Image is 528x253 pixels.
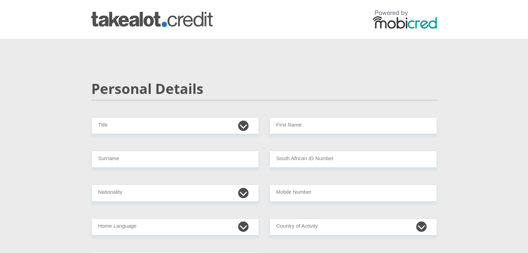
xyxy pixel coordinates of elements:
[269,151,437,168] input: ID Number
[373,10,437,29] img: powered by mobicred logo
[91,12,213,27] img: takealot_credit logo
[269,117,437,134] input: First Name
[91,151,259,168] input: Surname
[91,80,437,97] h2: Personal Details
[269,184,437,201] input: Contact Number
